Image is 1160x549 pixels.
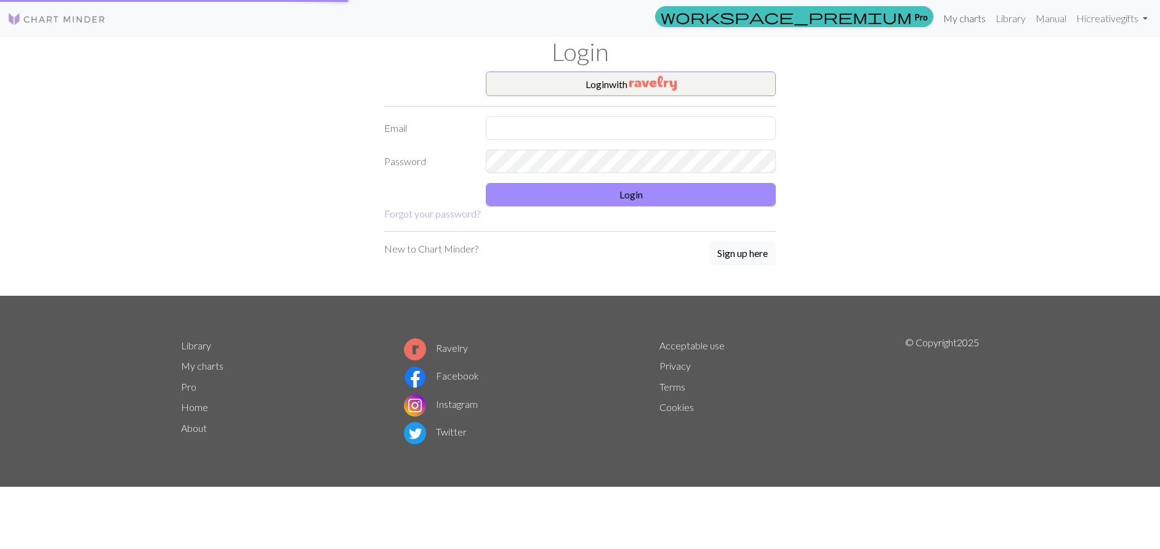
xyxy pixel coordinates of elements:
[404,370,479,381] a: Facebook
[404,338,426,360] img: Ravelry logo
[709,242,776,266] a: Sign up here
[1071,6,1153,31] a: Hicreativegifts
[659,340,725,351] a: Acceptable use
[655,6,933,27] a: Pro
[404,394,426,417] img: Instagram logo
[1031,6,1071,31] a: Manual
[404,398,478,410] a: Instagram
[384,242,478,256] p: New to Chart Minder?
[659,360,691,372] a: Privacy
[174,37,986,67] h1: Login
[709,242,776,265] button: Sign up here
[486,183,776,206] button: Login
[377,116,478,140] label: Email
[404,426,467,437] a: Twitter
[905,335,979,447] p: © Copyright 2025
[659,401,694,413] a: Cookies
[991,6,1031,31] a: Library
[377,150,478,173] label: Password
[404,366,426,388] img: Facebook logo
[181,401,208,413] a: Home
[404,422,426,444] img: Twitter logo
[181,422,207,434] a: About
[486,71,776,96] button: Loginwith
[181,381,196,392] a: Pro
[404,342,468,354] a: Ravelry
[938,6,991,31] a: My charts
[661,8,912,25] span: workspace_premium
[181,340,211,351] a: Library
[7,12,106,26] img: Logo
[181,360,224,372] a: My charts
[659,381,685,392] a: Terms
[629,76,677,91] img: Ravelry
[384,208,480,219] a: Forgot your password?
